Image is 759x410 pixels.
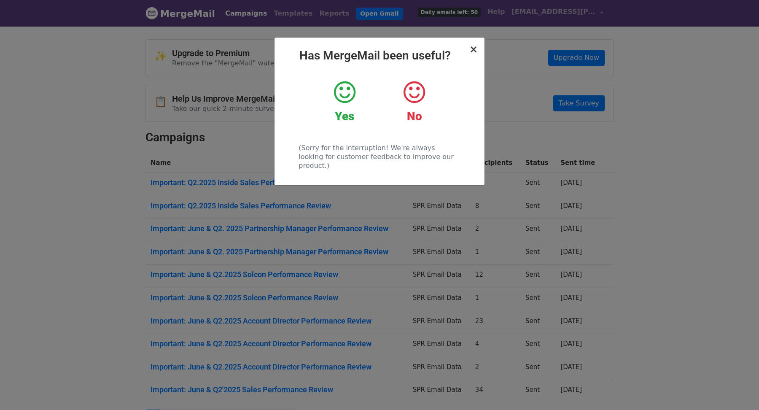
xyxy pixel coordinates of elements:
[717,370,759,410] iframe: Chat Widget
[316,80,373,124] a: Yes
[281,49,478,63] h2: Has MergeMail been useful?
[335,109,354,123] strong: Yes
[469,43,478,55] span: ×
[386,80,443,124] a: No
[407,109,422,123] strong: No
[299,143,460,170] p: (Sorry for the interruption! We're always looking for customer feedback to improve our product.)
[469,44,478,54] button: Close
